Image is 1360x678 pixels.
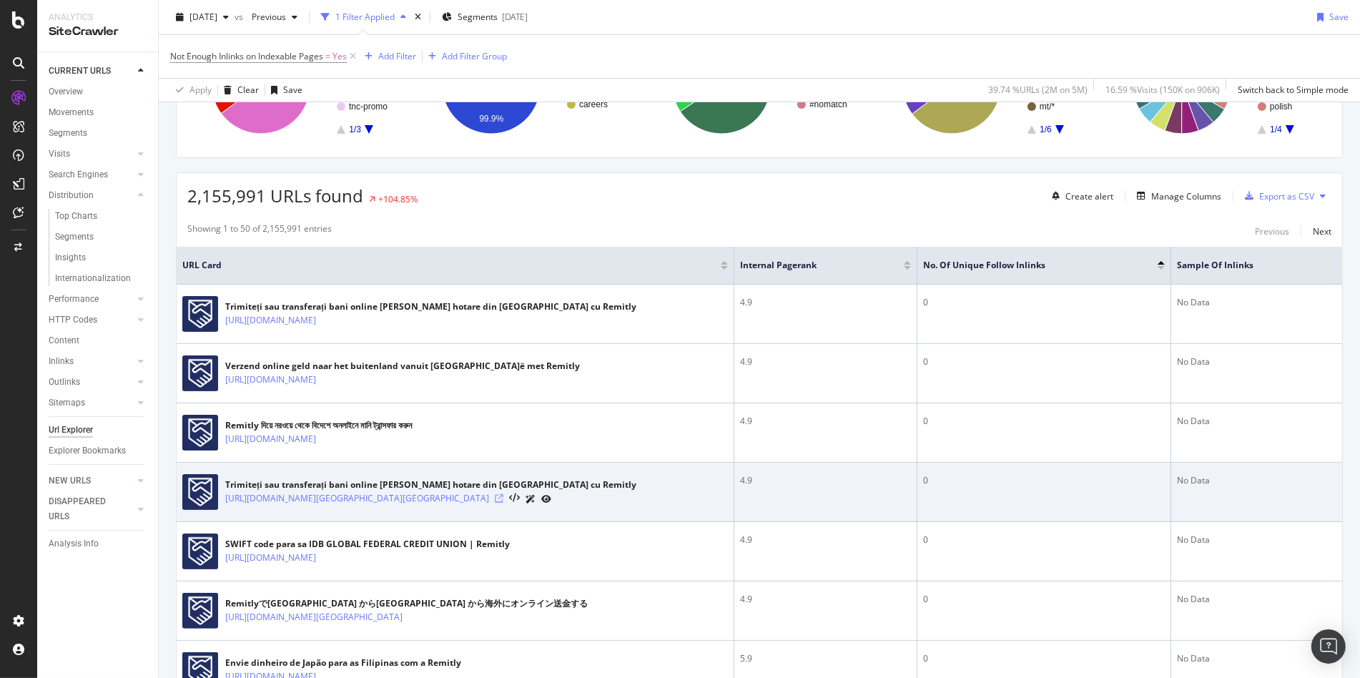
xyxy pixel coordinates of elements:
div: 1 Filter Applied [335,11,395,23]
button: Clear [218,79,259,102]
button: Apply [170,79,212,102]
button: Save [1311,6,1349,29]
div: 4.9 [740,534,911,546]
div: No Data [1177,355,1336,368]
div: Create alert [1065,190,1113,202]
div: Explorer Bookmarks [49,443,126,458]
div: Movements [49,105,94,120]
div: Remitlyで[GEOGRAPHIC_DATA] から[GEOGRAPHIC_DATA] から海外にオンライン送金する [225,597,588,610]
div: NEW URLS [49,473,91,488]
a: [URL][DOMAIN_NAME] [225,313,316,328]
div: No Data [1177,415,1336,428]
button: Manage Columns [1131,187,1221,205]
div: Url Explorer [49,423,93,438]
a: Distribution [49,188,134,203]
div: Visits [49,147,70,162]
div: Segments [49,126,87,141]
button: Next [1313,222,1331,240]
button: Segments[DATE] [436,6,533,29]
button: 1 Filter Applied [315,6,412,29]
img: main image [182,474,218,510]
div: Next [1313,225,1331,237]
div: times [412,10,424,24]
div: 5.9 [740,652,911,665]
div: A chart. [418,22,641,147]
a: Segments [49,126,148,141]
div: 0 [923,355,1166,368]
span: Yes [332,46,347,67]
a: Top Charts [55,209,148,224]
div: Add Filter [378,50,416,62]
a: Performance [49,292,134,307]
text: 65.8% [734,93,758,103]
div: Analytics [49,11,147,24]
div: Manage Columns [1151,190,1221,202]
a: Sitemaps [49,395,134,411]
div: Previous [1255,225,1289,237]
div: Add Filter Group [442,50,507,62]
button: Previous [1255,222,1289,240]
div: Apply [189,84,212,96]
div: SWIFT code para sa IDB GLOBAL FEDERAL CREDIT UNION | Remitly [225,538,510,551]
a: Movements [49,105,148,120]
span: Internal Pagerank [740,259,882,272]
text: #nomatch [809,99,847,109]
span: Previous [246,11,286,23]
a: Internationalization [55,271,148,286]
div: Showing 1 to 50 of 2,155,991 entries [187,222,332,240]
div: CURRENT URLS [49,64,111,79]
div: 0 [923,474,1166,487]
img: main image [182,296,218,332]
div: Clear [237,84,259,96]
a: Visits [49,147,134,162]
span: vs [235,11,246,23]
span: 2,155,991 URLs found [187,184,363,207]
a: Segments [55,230,148,245]
button: Switch back to Simple mode [1232,79,1349,102]
div: Analysis Info [49,536,99,551]
div: Inlinks [49,354,74,369]
img: main image [182,415,218,451]
span: = [325,50,330,62]
div: Content [49,333,79,348]
div: Sitemaps [49,395,85,411]
div: Envie dinheiro de Japão para as Filipinas com a Remitly [225,657,461,669]
div: Trimiteți sau transferați bani online [PERSON_NAME] hotare din [GEOGRAPHIC_DATA] cu Remitly [225,478,636,491]
text: 1/3 [349,124,361,134]
div: A chart. [648,22,871,147]
div: Remitly দিয়ে নরওয়ে থেকে বিদেশে অনলাইনে মানি ট্রান্সফার করুন [225,419,412,432]
div: A chart. [878,22,1101,147]
a: Visit Online Page [495,494,503,503]
a: [URL][DOMAIN_NAME] [225,373,316,387]
div: Internationalization [55,271,131,286]
div: 0 [923,593,1166,606]
span: Sample of Inlinks [1177,259,1315,272]
div: Overview [49,84,83,99]
button: Save [265,79,302,102]
div: Performance [49,292,99,307]
a: Inlinks [49,354,134,369]
div: No Data [1177,652,1336,665]
button: Add Filter [359,48,416,65]
div: 4.9 [740,593,911,606]
div: No Data [1177,296,1336,309]
a: URL Inspection [541,491,551,506]
div: 16.59 % Visits ( 150K on 906K ) [1105,84,1220,96]
button: Add Filter Group [423,48,507,65]
div: DISAPPEARED URLS [49,494,121,524]
a: HTTP Codes [49,313,134,328]
div: No Data [1177,474,1336,487]
div: Verzend online geld naar het buitenland vanuit [GEOGRAPHIC_DATA]ë met Remitly [225,360,580,373]
div: Save [1329,11,1349,23]
div: 4.9 [740,474,911,487]
button: [DATE] [170,6,235,29]
button: View HTML Source [509,493,520,503]
div: 4.9 [740,355,911,368]
text: tnc-promo [349,102,388,112]
a: [URL][DOMAIN_NAME][GEOGRAPHIC_DATA][GEOGRAPHIC_DATA] [225,491,489,506]
a: CURRENT URLS [49,64,134,79]
a: Insights [55,250,148,265]
span: URL Card [182,259,717,272]
div: SiteCrawler [49,24,147,40]
span: 2025 Aug. 14th [189,11,217,23]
